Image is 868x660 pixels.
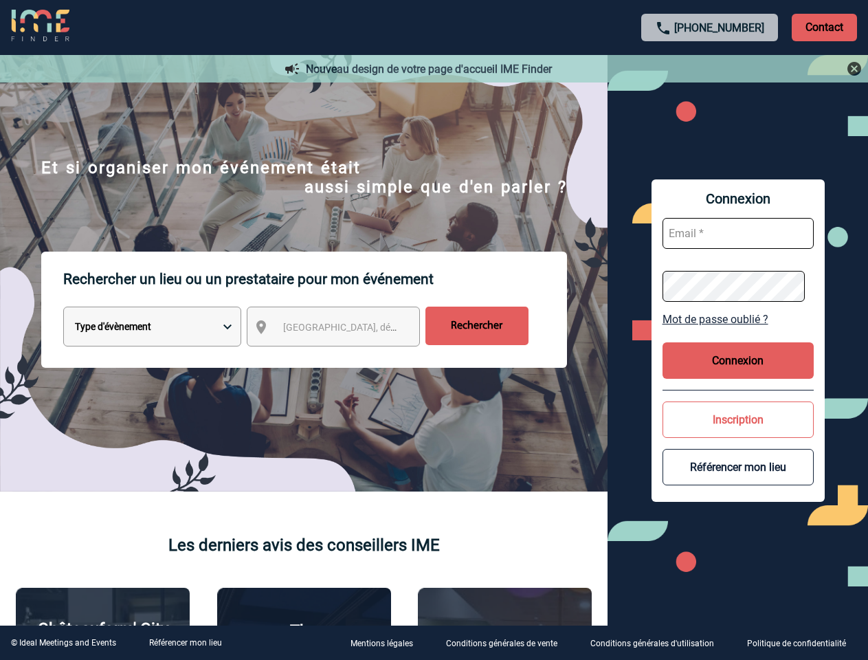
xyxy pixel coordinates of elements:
a: Conditions générales de vente [435,637,579,650]
p: Mentions légales [350,639,413,649]
a: Conditions générales d'utilisation [579,637,736,650]
a: Politique de confidentialité [736,637,868,650]
a: Mentions légales [340,637,435,650]
p: Conditions générales d'utilisation [590,639,714,649]
p: Conditions générales de vente [446,639,557,649]
div: © Ideal Meetings and Events [11,638,116,648]
a: Référencer mon lieu [149,638,222,648]
p: Politique de confidentialité [747,639,846,649]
